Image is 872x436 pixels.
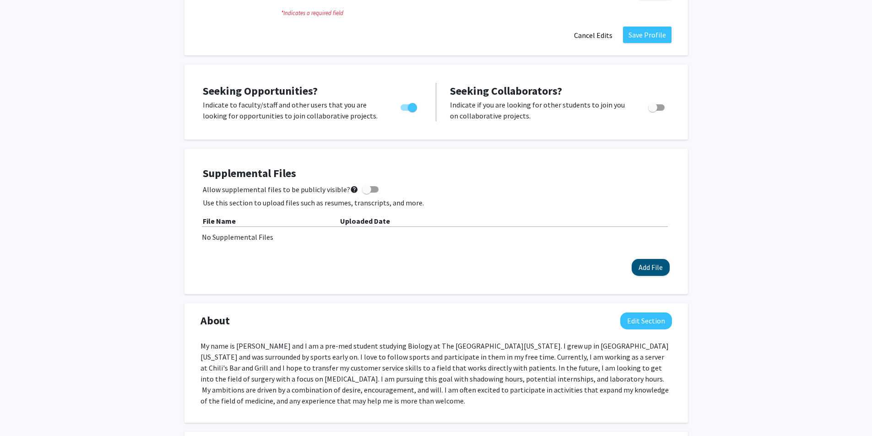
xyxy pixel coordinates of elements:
div: Toggle [397,99,422,113]
span: Seeking Opportunities? [203,84,318,98]
span: Allow supplemental files to be publicly visible? [203,184,358,195]
b: Uploaded Date [340,216,390,226]
p: My name is [PERSON_NAME] and I am a pre-med student studying Biology at The [GEOGRAPHIC_DATA][US_... [200,340,672,406]
div: Toggle [645,99,670,113]
button: Add File [632,259,670,276]
h4: Supplemental Files [203,167,670,180]
span: About [200,312,230,329]
button: Cancel Edits [568,27,618,44]
b: File Name [203,216,236,226]
p: Use this section to upload files such as resumes, transcripts, and more. [203,197,670,208]
p: Indicate to faculty/staff and other users that you are looking for opportunities to join collabor... [203,99,383,121]
i: Indicates a required field [281,9,672,17]
p: Indicate if you are looking for other students to join you on collaborative projects. [450,99,631,121]
span: Seeking Collaborators? [450,84,562,98]
button: Edit About [620,312,672,329]
iframe: Chat [7,395,39,429]
button: Save Profile [623,27,672,43]
mat-icon: help [350,184,358,195]
div: No Supplemental Files [202,231,671,242]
